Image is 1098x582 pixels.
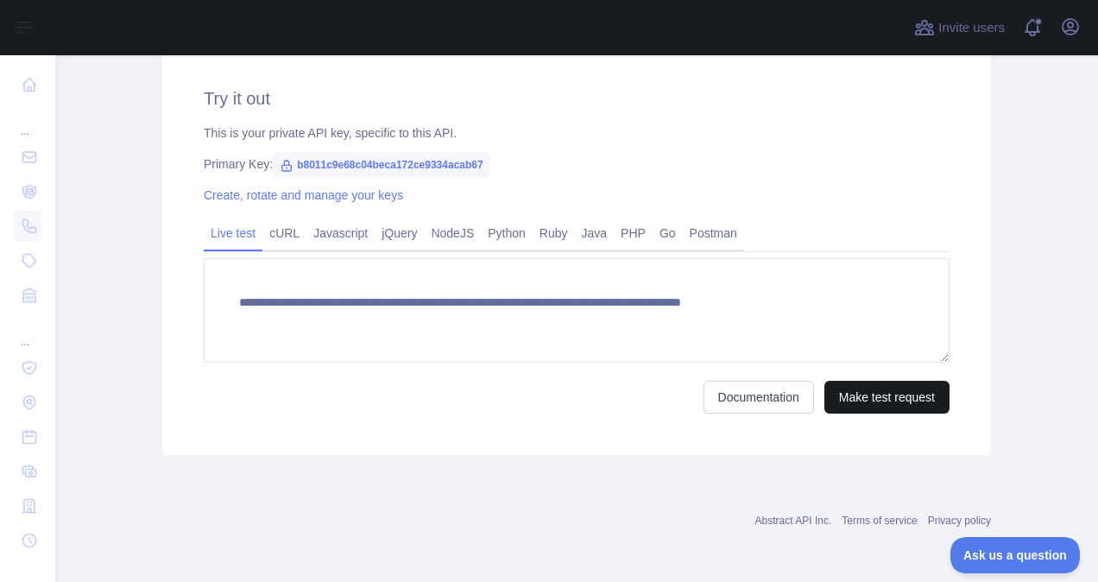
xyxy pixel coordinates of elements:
[824,381,950,414] button: Make test request
[928,515,991,527] a: Privacy policy
[842,515,917,527] a: Terms of service
[653,219,683,247] a: Go
[375,219,424,247] a: jQuery
[533,219,575,247] a: Ruby
[14,104,41,138] div: ...
[950,537,1081,573] iframe: Toggle Customer Support
[481,219,533,247] a: Python
[755,515,832,527] a: Abstract API Inc.
[614,219,653,247] a: PHP
[424,219,481,247] a: NodeJS
[262,219,306,247] a: cURL
[683,219,744,247] a: Postman
[204,188,403,202] a: Create, rotate and manage your keys
[938,18,1005,38] span: Invite users
[911,14,1008,41] button: Invite users
[306,219,375,247] a: Javascript
[204,155,950,173] div: Primary Key:
[704,381,814,414] a: Documentation
[204,86,950,111] h2: Try it out
[273,152,490,178] span: b8011c9e68c04beca172ce9334acab67
[204,219,262,247] a: Live test
[575,219,615,247] a: Java
[14,314,41,349] div: ...
[204,124,950,142] div: This is your private API key, specific to this API.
